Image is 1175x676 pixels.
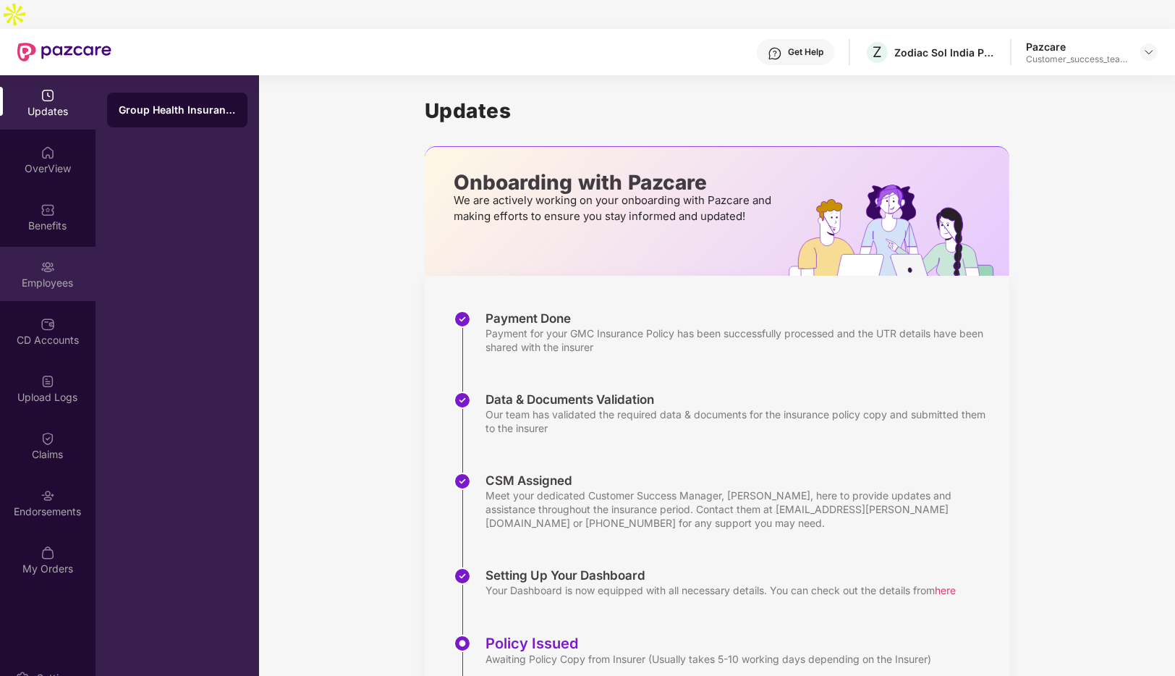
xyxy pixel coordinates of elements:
img: svg+xml;base64,PHN2ZyBpZD0iRW5kb3JzZW1lbnRzIiB4bWxucz0iaHR0cDovL3d3dy53My5vcmcvMjAwMC9zdmciIHdpZH... [41,489,55,503]
img: svg+xml;base64,PHN2ZyBpZD0iU3RlcC1Eb25lLTMyeDMyIiB4bWxucz0iaHR0cDovL3d3dy53My5vcmcvMjAwMC9zdmciIH... [454,567,471,585]
div: Setting Up Your Dashboard [485,567,956,583]
div: Zodiac Sol India Private Limited [894,46,996,59]
img: svg+xml;base64,PHN2ZyBpZD0iQ2xhaW0iIHhtbG5zPSJodHRwOi8vd3d3LnczLm9yZy8yMDAwL3N2ZyIgd2lkdGg9IjIwIi... [41,431,55,446]
div: Your Dashboard is now equipped with all necessary details. You can check out the details from [485,583,956,597]
div: Group Health Insurance [119,103,236,117]
div: Customer_success_team_lead [1026,54,1127,65]
span: here [935,584,956,596]
img: svg+xml;base64,PHN2ZyBpZD0iVXBsb2FkX0xvZ3MiIGRhdGEtbmFtZT0iVXBsb2FkIExvZ3MiIHhtbG5zPSJodHRwOi8vd3... [41,374,55,389]
div: Payment for your GMC Insurance Policy has been successfully processed and the UTR details have be... [485,326,995,354]
p: We are actively working on your onboarding with Pazcare and making efforts to ensure you stay inf... [454,193,776,224]
div: CSM Assigned [485,473,995,489]
img: svg+xml;base64,PHN2ZyBpZD0iQmVuZWZpdHMiIHhtbG5zPSJodHRwOi8vd3d3LnczLm9yZy8yMDAwL3N2ZyIgd2lkdGg9Ij... [41,203,55,217]
img: svg+xml;base64,PHN2ZyBpZD0iSGVscC0zMngzMiIgeG1sbnM9Imh0dHA6Ly93d3cudzMub3JnLzIwMDAvc3ZnIiB3aWR0aD... [768,46,782,61]
img: hrOnboarding [789,185,1009,276]
img: svg+xml;base64,PHN2ZyBpZD0iRHJvcGRvd24tMzJ4MzIiIHhtbG5zPSJodHRwOi8vd3d3LnczLm9yZy8yMDAwL3N2ZyIgd2... [1143,46,1155,58]
img: svg+xml;base64,PHN2ZyBpZD0iQ0RfQWNjb3VudHMiIGRhdGEtbmFtZT0iQ0QgQWNjb3VudHMiIHhtbG5zPSJodHRwOi8vd3... [41,317,55,331]
div: Pazcare [1026,40,1127,54]
img: svg+xml;base64,PHN2ZyBpZD0iVXBkYXRlZCIgeG1sbnM9Imh0dHA6Ly93d3cudzMub3JnLzIwMDAvc3ZnIiB3aWR0aD0iMj... [41,88,55,103]
div: Meet your dedicated Customer Success Manager, [PERSON_NAME], here to provide updates and assistan... [485,489,995,530]
div: Payment Done [485,310,995,326]
img: svg+xml;base64,PHN2ZyBpZD0iU3RlcC1BY3RpdmUtMzJ4MzIiIHhtbG5zPSJodHRwOi8vd3d3LnczLm9yZy8yMDAwL3N2Zy... [454,635,471,652]
div: Data & Documents Validation [485,392,995,407]
p: Onboarding with Pazcare [454,176,776,189]
div: Our team has validated the required data & documents for the insurance policy copy and submitted ... [485,407,995,435]
img: svg+xml;base64,PHN2ZyBpZD0iRW1wbG95ZWVzIiB4bWxucz0iaHR0cDovL3d3dy53My5vcmcvMjAwMC9zdmciIHdpZHRoPS... [41,260,55,274]
img: svg+xml;base64,PHN2ZyBpZD0iU3RlcC1Eb25lLTMyeDMyIiB4bWxucz0iaHR0cDovL3d3dy53My5vcmcvMjAwMC9zdmciIH... [454,392,471,409]
div: Awaiting Policy Copy from Insurer (Usually takes 5-10 working days depending on the Insurer) [485,652,931,666]
div: Policy Issued [485,635,931,652]
span: Z [873,43,882,61]
img: New Pazcare Logo [17,43,111,62]
img: svg+xml;base64,PHN2ZyBpZD0iU3RlcC1Eb25lLTMyeDMyIiB4bWxucz0iaHR0cDovL3d3dy53My5vcmcvMjAwMC9zdmciIH... [454,310,471,328]
div: Get Help [788,46,823,58]
h1: Updates [425,98,1009,123]
img: svg+xml;base64,PHN2ZyBpZD0iTXlfT3JkZXJzIiBkYXRhLW5hbWU9Ik15IE9yZGVycyIgeG1sbnM9Imh0dHA6Ly93d3cudz... [41,546,55,560]
img: svg+xml;base64,PHN2ZyBpZD0iU3RlcC1Eb25lLTMyeDMyIiB4bWxucz0iaHR0cDovL3d3dy53My5vcmcvMjAwMC9zdmciIH... [454,473,471,490]
img: svg+xml;base64,PHN2ZyBpZD0iSG9tZSIgeG1sbnM9Imh0dHA6Ly93d3cudzMub3JnLzIwMDAvc3ZnIiB3aWR0aD0iMjAiIG... [41,145,55,160]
